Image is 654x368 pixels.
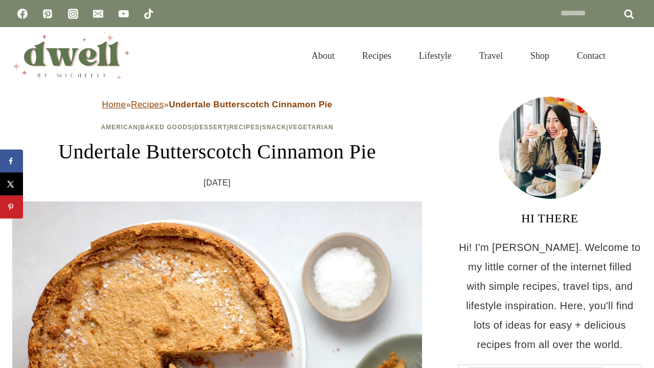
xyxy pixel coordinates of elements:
a: American [101,124,138,131]
a: Recipes [229,124,260,131]
a: Vegetarian [289,124,334,131]
a: Contact [563,38,619,74]
button: View Search Form [624,47,642,64]
h3: HI THERE [458,209,642,227]
p: Hi! I'm [PERSON_NAME]. Welcome to my little corner of the internet filled with simple recipes, tr... [458,238,642,354]
a: Dessert [195,124,227,131]
a: Travel [465,38,517,74]
a: Shop [517,38,563,74]
a: Email [88,4,108,24]
span: | | | | | [101,124,334,131]
span: » » [102,100,333,109]
a: Snack [262,124,287,131]
a: About [298,38,348,74]
nav: Primary Navigation [298,38,619,74]
a: Recipes [348,38,405,74]
a: YouTube [113,4,134,24]
strong: Undertale Butterscotch Cinnamon Pie [169,100,332,109]
a: Facebook [12,4,33,24]
time: [DATE] [204,175,231,191]
a: Baked Goods [141,124,193,131]
a: Pinterest [37,4,58,24]
a: Lifestyle [405,38,465,74]
a: Home [102,100,126,109]
a: Instagram [63,4,83,24]
img: DWELL by michelle [12,32,130,79]
a: Recipes [131,100,163,109]
h1: Undertale Butterscotch Cinnamon Pie [12,136,422,167]
a: TikTok [138,4,159,24]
